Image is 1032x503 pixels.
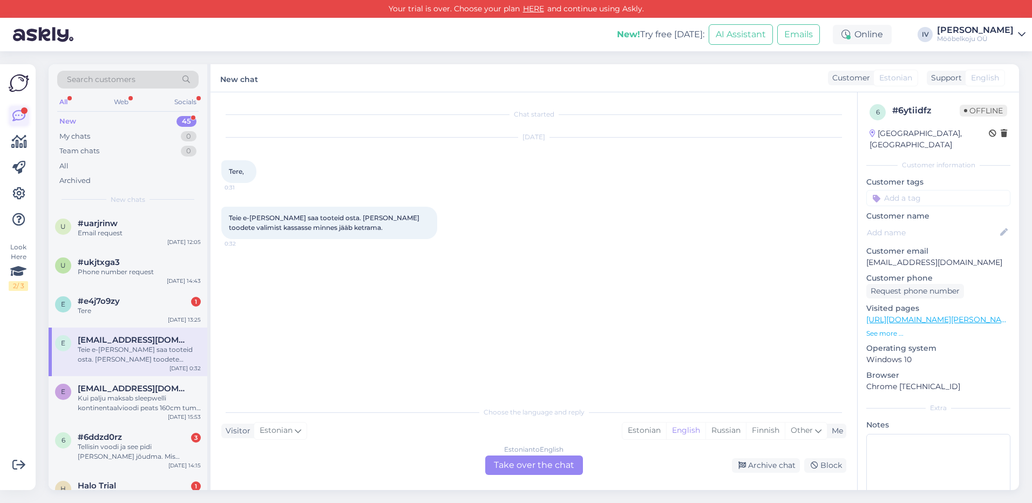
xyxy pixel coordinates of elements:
[937,26,1014,35] div: [PERSON_NAME]
[220,71,258,85] label: New chat
[617,28,704,41] div: Try free [DATE]:
[870,128,989,151] div: [GEOGRAPHIC_DATA], [GEOGRAPHIC_DATA]
[167,277,201,285] div: [DATE] 14:43
[485,456,583,475] div: Take over the chat
[67,74,135,85] span: Search customers
[61,388,65,396] span: e
[229,214,421,232] span: Teie e-[PERSON_NAME] saa tooteid osta. [PERSON_NAME] toodete valimist kassasse minnes jääb ketrama.
[937,26,1026,43] a: [PERSON_NAME]Mööbelkoju OÜ
[78,481,116,491] span: Halo Trial
[59,131,90,142] div: My chats
[78,393,201,413] div: Kui palju maksab sleepwelli kontinentaalvioodi peats 160cm tume hall tepitud? E-[PERSON_NAME] lei...
[78,306,201,316] div: Tere
[867,227,998,239] input: Add name
[709,24,773,45] button: AI Assistant
[60,222,66,230] span: u
[804,458,846,473] div: Block
[169,364,201,372] div: [DATE] 0:32
[937,35,1014,43] div: Mööbelkoju OÜ
[191,433,201,443] div: 3
[927,72,962,84] div: Support
[828,72,870,84] div: Customer
[62,436,65,444] span: 6
[61,339,65,347] span: e
[866,303,1010,314] p: Visited pages
[168,413,201,421] div: [DATE] 15:53
[221,407,846,417] div: Choose the language and reply
[892,104,960,117] div: # 6ytiidfz
[59,161,69,172] div: All
[971,72,999,84] span: English
[866,315,1015,324] a: [URL][DOMAIN_NAME][PERSON_NAME]
[866,257,1010,268] p: [EMAIL_ADDRESS][DOMAIN_NAME]
[78,432,122,442] span: #6ddzd0rz
[960,105,1007,117] span: Offline
[622,423,666,439] div: Estonian
[866,273,1010,284] p: Customer phone
[60,261,66,269] span: u
[9,242,28,291] div: Look Here
[918,27,933,42] div: IV
[229,167,244,175] span: Tere,
[876,108,880,116] span: 6
[57,95,70,109] div: All
[879,72,912,84] span: Estonian
[191,297,201,307] div: 1
[9,73,29,93] img: Askly Logo
[617,29,640,39] b: New!
[866,176,1010,188] p: Customer tags
[866,419,1010,431] p: Notes
[78,442,201,461] div: Tellisin voodi ja see pidi [PERSON_NAME] jõudma. Mis [PERSON_NAME] ma järgi saan tulla?
[78,345,201,364] div: Teie e-[PERSON_NAME] saa tooteid osta. [PERSON_NAME] toodete valimist kassasse minnes jääb ketrama.
[746,423,785,439] div: Finnish
[705,423,746,439] div: Russian
[59,175,91,186] div: Archived
[866,403,1010,413] div: Extra
[78,257,120,267] span: #ukjtxga3
[78,267,201,277] div: Phone number request
[172,95,199,109] div: Socials
[78,219,118,228] span: #uarjrinw
[176,116,196,127] div: 45
[78,228,201,238] div: Email request
[59,116,76,127] div: New
[827,425,843,437] div: Me
[167,238,201,246] div: [DATE] 12:05
[866,354,1010,365] p: Windows 10
[866,284,964,298] div: Request phone number
[866,246,1010,257] p: Customer email
[260,425,293,437] span: Estonian
[732,458,800,473] div: Archive chat
[78,296,120,306] span: #e4j7o9zy
[78,384,190,393] span: eermaristo@gmail.com
[60,485,66,493] span: H
[520,4,547,13] a: HERE
[61,300,65,308] span: e
[866,160,1010,170] div: Customer information
[666,423,705,439] div: English
[504,445,563,454] div: Estonian to English
[866,343,1010,354] p: Operating system
[181,131,196,142] div: 0
[168,461,201,470] div: [DATE] 14:15
[9,281,28,291] div: 2 / 3
[78,335,190,345] span: eermaristo@gmail.com
[111,195,145,205] span: New chats
[777,24,820,45] button: Emails
[866,210,1010,222] p: Customer name
[866,329,1010,338] p: See more ...
[866,190,1010,206] input: Add a tag
[866,381,1010,392] p: Chrome [TECHNICAL_ID]
[221,425,250,437] div: Visitor
[112,95,131,109] div: Web
[168,316,201,324] div: [DATE] 13:25
[191,481,201,491] div: 1
[221,110,846,119] div: Chat started
[221,132,846,142] div: [DATE]
[181,146,196,157] div: 0
[866,370,1010,381] p: Browser
[225,240,265,248] span: 0:32
[59,146,99,157] div: Team chats
[791,425,813,435] span: Other
[833,25,892,44] div: Online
